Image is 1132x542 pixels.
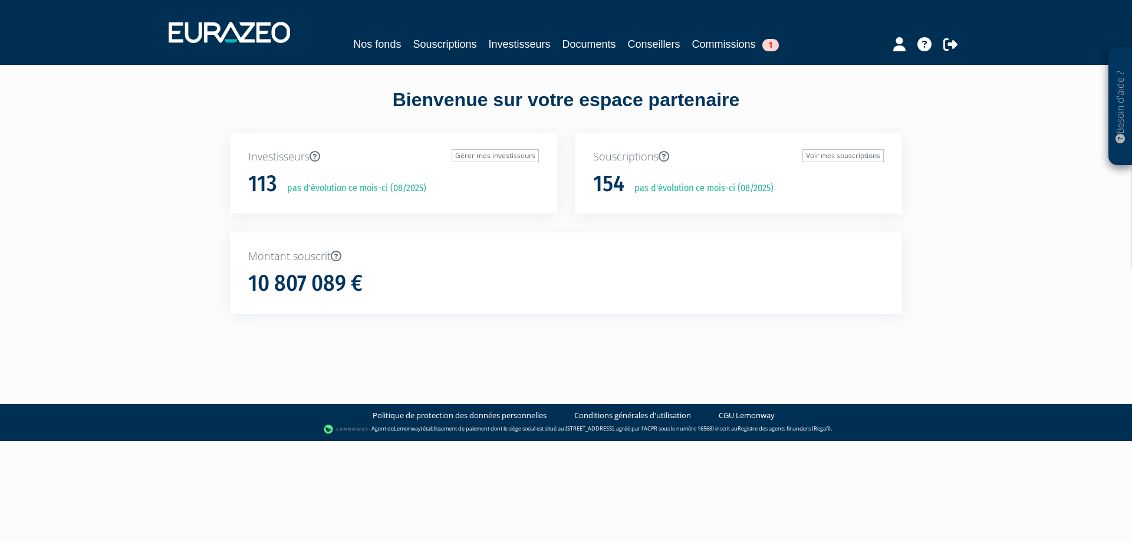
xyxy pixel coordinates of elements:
[353,36,401,52] a: Nos fonds
[488,36,550,52] a: Investisseurs
[279,182,426,195] p: pas d'évolution ce mois-ci (08/2025)
[169,22,290,43] img: 1732889491-logotype_eurazeo_blanc_rvb.png
[692,36,779,52] a: Commissions1
[248,249,884,264] p: Montant souscrit
[248,149,539,165] p: Investisseurs
[413,36,476,52] a: Souscriptions
[248,172,277,196] h1: 113
[221,87,911,133] div: Bienvenue sur votre espace partenaire
[248,271,363,296] h1: 10 807 089 €
[593,149,884,165] p: Souscriptions
[738,425,831,432] a: Registre des agents financiers (Regafi)
[802,149,884,162] a: Voir mes souscriptions
[628,36,680,52] a: Conseillers
[562,36,616,52] a: Documents
[394,425,421,432] a: Lemonway
[762,39,779,51] span: 1
[324,423,369,435] img: logo-lemonway.png
[626,182,774,195] p: pas d'évolution ce mois-ci (08/2025)
[1114,54,1127,160] p: Besoin d'aide ?
[574,410,691,421] a: Conditions générales d'utilisation
[719,410,775,421] a: CGU Lemonway
[452,149,539,162] a: Gérer mes investisseurs
[373,410,547,421] a: Politique de protection des données personnelles
[12,423,1120,435] div: - Agent de (établissement de paiement dont le siège social est situé au [STREET_ADDRESS], agréé p...
[593,172,624,196] h1: 154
